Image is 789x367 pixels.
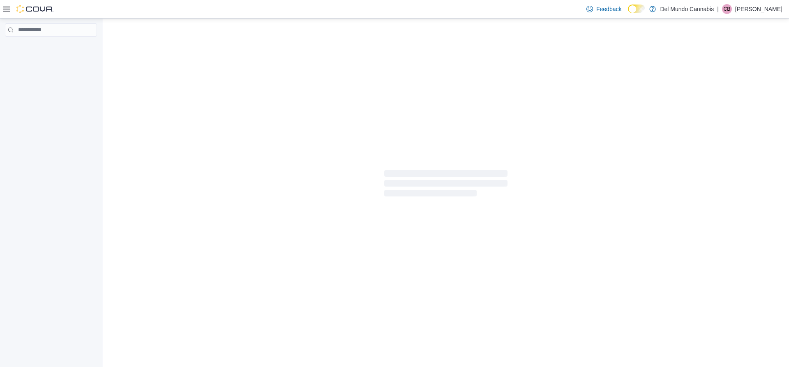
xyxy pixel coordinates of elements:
nav: Complex example [5,38,97,58]
a: Feedback [583,1,625,17]
p: | [717,4,719,14]
p: Del Mundo Cannabis [660,4,714,14]
div: Cody Brumfield [722,4,732,14]
span: Loading [384,172,508,198]
input: Dark Mode [628,5,645,13]
span: CB [724,4,731,14]
img: Cova [16,5,53,13]
p: [PERSON_NAME] [735,4,782,14]
span: Feedback [596,5,621,13]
